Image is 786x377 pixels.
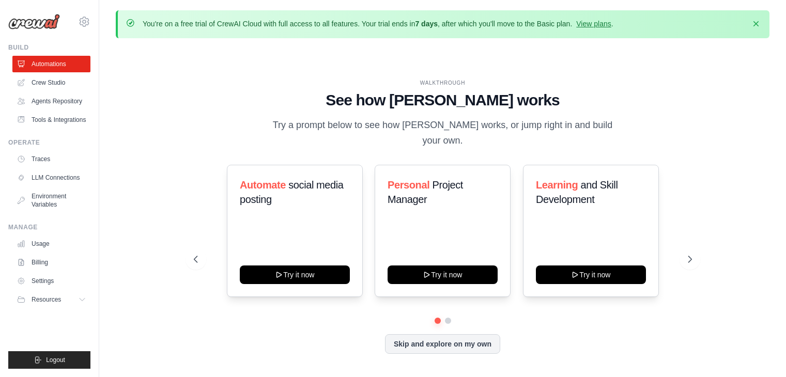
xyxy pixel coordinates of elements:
button: Skip and explore on my own [385,334,500,354]
p: You're on a free trial of CrewAI Cloud with full access to all features. Your trial ends in , aft... [143,19,613,29]
button: Try it now [240,265,350,284]
p: Try a prompt below to see how [PERSON_NAME] works, or jump right in and build your own. [269,118,617,148]
button: Try it now [388,265,498,284]
a: Usage [12,235,90,252]
a: Tools & Integrations [12,112,90,128]
div: Manage [8,223,90,231]
div: Operate [8,138,90,147]
button: Try it now [536,265,646,284]
a: Billing [12,254,90,271]
span: Learning [536,179,578,191]
a: View plans [576,20,611,28]
a: Settings [12,273,90,289]
h1: See how [PERSON_NAME] works [194,91,692,109]
span: Logout [46,356,65,364]
a: Crew Studio [12,74,90,91]
button: Resources [12,291,90,308]
img: Logo [8,14,60,29]
button: Logout [8,351,90,369]
span: Resources [32,295,61,304]
a: Traces [12,151,90,167]
span: social media posting [240,179,344,205]
div: WALKTHROUGH [194,79,692,87]
iframe: Chat Widget [734,327,786,377]
a: LLM Connections [12,169,90,186]
span: Project Manager [388,179,463,205]
a: Environment Variables [12,188,90,213]
span: and Skill Development [536,179,618,205]
a: Automations [12,56,90,72]
span: Automate [240,179,286,191]
strong: 7 days [415,20,438,28]
span: Personal [388,179,429,191]
a: Agents Repository [12,93,90,109]
div: Build [8,43,90,52]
